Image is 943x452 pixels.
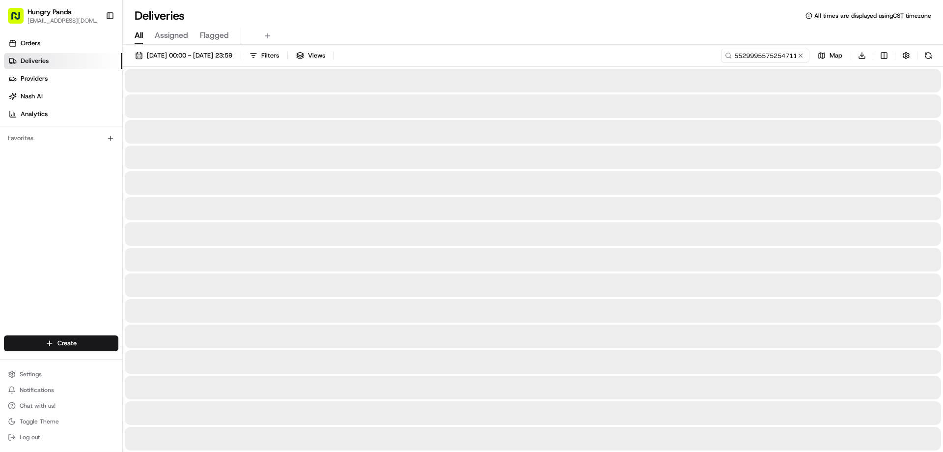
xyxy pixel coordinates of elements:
button: Views [292,49,330,62]
span: Settings [20,370,42,378]
a: Deliveries [4,53,122,69]
span: Views [308,51,325,60]
span: Map [830,51,842,60]
div: Favorites [4,130,118,146]
button: Map [813,49,847,62]
button: Hungry Panda [28,7,72,17]
button: Settings [4,367,118,381]
button: Log out [4,430,118,444]
span: Chat with us! [20,402,55,410]
a: Providers [4,71,122,87]
span: Analytics [21,110,48,119]
span: Orders [21,39,40,48]
span: Assigned [155,30,188,41]
span: Notifications [20,386,54,394]
a: Orders [4,35,122,51]
button: Notifications [4,383,118,397]
span: Toggle Theme [20,418,59,425]
button: Filters [245,49,283,62]
a: Analytics [4,106,122,122]
span: All [135,30,143,41]
span: Log out [20,433,40,441]
a: Nash AI [4,89,122,104]
span: Deliveries [21,57,49,65]
span: Flagged [200,30,229,41]
button: Refresh [921,49,935,62]
span: Filters [261,51,279,60]
button: Toggle Theme [4,415,118,428]
button: [EMAIL_ADDRESS][DOMAIN_NAME] [28,17,98,25]
button: [DATE] 00:00 - [DATE] 23:59 [131,49,237,62]
button: Create [4,335,118,351]
button: Chat with us! [4,399,118,413]
span: [DATE] 00:00 - [DATE] 23:59 [147,51,232,60]
h1: Deliveries [135,8,185,24]
span: Create [57,339,77,348]
span: Providers [21,74,48,83]
button: Hungry Panda[EMAIL_ADDRESS][DOMAIN_NAME] [4,4,102,28]
span: Nash AI [21,92,43,101]
input: Type to search [721,49,809,62]
span: All times are displayed using CST timezone [814,12,931,20]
